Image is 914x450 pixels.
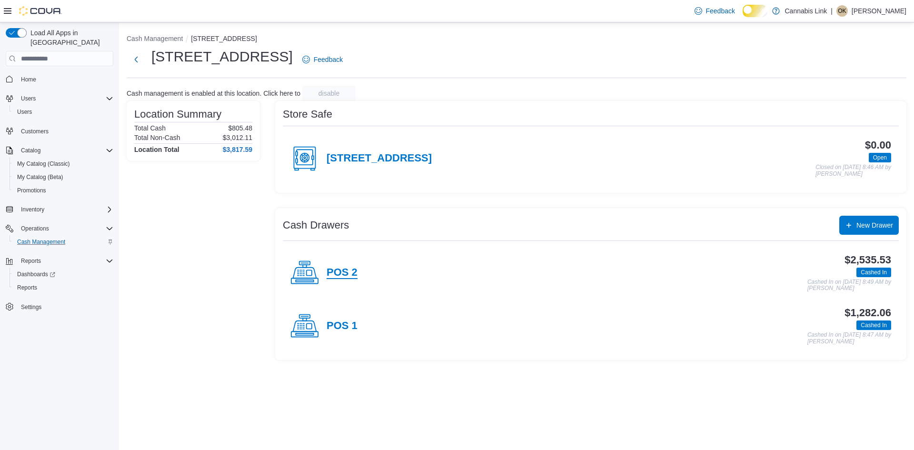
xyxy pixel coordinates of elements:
a: Reports [13,282,41,293]
p: Cashed In on [DATE] 8:49 AM by [PERSON_NAME] [807,279,891,292]
span: Inventory [21,206,44,213]
h4: POS 1 [327,320,358,332]
span: Cashed In [861,268,887,277]
span: Users [17,93,113,104]
p: $805.48 [228,124,252,132]
span: Open [873,153,887,162]
span: Settings [17,301,113,313]
button: Cash Management [127,35,183,42]
span: Catalog [21,147,40,154]
img: Cova [19,6,62,16]
h3: $0.00 [865,140,891,151]
span: Cash Management [13,236,113,248]
span: disable [318,89,339,98]
h6: Total Cash [134,124,166,132]
span: Customers [21,128,49,135]
span: Load All Apps in [GEOGRAPHIC_DATA] [27,28,113,47]
button: My Catalog (Classic) [10,157,117,170]
nav: Complex example [6,68,113,339]
span: Users [17,108,32,116]
p: Cash management is enabled at this location. Click here to [127,90,300,97]
span: Dashboards [13,269,113,280]
p: $3,012.11 [223,134,252,141]
a: Dashboards [13,269,59,280]
button: Cash Management [10,235,117,249]
button: Next [127,50,146,69]
span: My Catalog (Beta) [13,171,113,183]
h4: POS 2 [327,267,358,279]
span: OK [838,5,846,17]
h4: [STREET_ADDRESS] [327,152,432,165]
span: My Catalog (Classic) [13,158,113,170]
span: Users [21,95,36,102]
span: Reports [21,257,41,265]
span: Feedback [314,55,343,64]
a: My Catalog (Beta) [13,171,67,183]
span: Cash Management [17,238,65,246]
span: Operations [17,223,113,234]
button: Home [2,72,117,86]
button: Catalog [17,145,44,156]
button: New Drawer [839,216,899,235]
span: Reports [17,284,37,291]
span: Cashed In [856,320,891,330]
h1: [STREET_ADDRESS] [151,47,293,66]
span: Catalog [17,145,113,156]
span: Reports [13,282,113,293]
button: Customers [2,124,117,138]
span: Promotions [13,185,113,196]
button: Catalog [2,144,117,157]
span: Home [21,76,36,83]
button: Users [2,92,117,105]
input: Dark Mode [743,5,768,17]
p: | [831,5,833,17]
span: Customers [17,125,113,137]
span: Cashed In [861,321,887,330]
button: Promotions [10,184,117,197]
a: Users [13,106,36,118]
h3: Location Summary [134,109,221,120]
h6: Total Non-Cash [134,134,180,141]
span: My Catalog (Beta) [17,173,63,181]
a: Promotions [13,185,50,196]
span: Dashboards [17,270,55,278]
a: Settings [17,301,45,313]
h3: $1,282.06 [844,307,891,319]
h3: Store Safe [283,109,332,120]
span: Home [17,73,113,85]
a: Cash Management [13,236,69,248]
button: Inventory [17,204,48,215]
p: Cannabis Link [785,5,827,17]
h4: Location Total [134,146,179,153]
p: Cashed In on [DATE] 8:47 AM by [PERSON_NAME] [807,332,891,345]
button: [STREET_ADDRESS] [191,35,257,42]
p: Closed on [DATE] 8:46 AM by [PERSON_NAME] [815,164,891,177]
span: My Catalog (Classic) [17,160,70,168]
span: Settings [21,303,41,311]
button: Operations [17,223,53,234]
nav: An example of EuiBreadcrumbs [127,34,906,45]
button: Reports [2,254,117,268]
a: Customers [17,126,52,137]
button: Inventory [2,203,117,216]
span: Promotions [17,187,46,194]
h3: Cash Drawers [283,220,349,231]
a: My Catalog (Classic) [13,158,74,170]
button: Operations [2,222,117,235]
h4: $3,817.59 [223,146,252,153]
a: Home [17,74,40,85]
p: [PERSON_NAME] [852,5,906,17]
h3: $2,535.53 [844,254,891,266]
span: Feedback [706,6,735,16]
button: Settings [2,300,117,314]
a: Dashboards [10,268,117,281]
span: Operations [21,225,49,232]
span: Cashed In [856,268,891,277]
button: Reports [17,255,45,267]
span: New Drawer [856,220,893,230]
span: Users [13,106,113,118]
span: Reports [17,255,113,267]
button: disable [302,86,356,101]
button: My Catalog (Beta) [10,170,117,184]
